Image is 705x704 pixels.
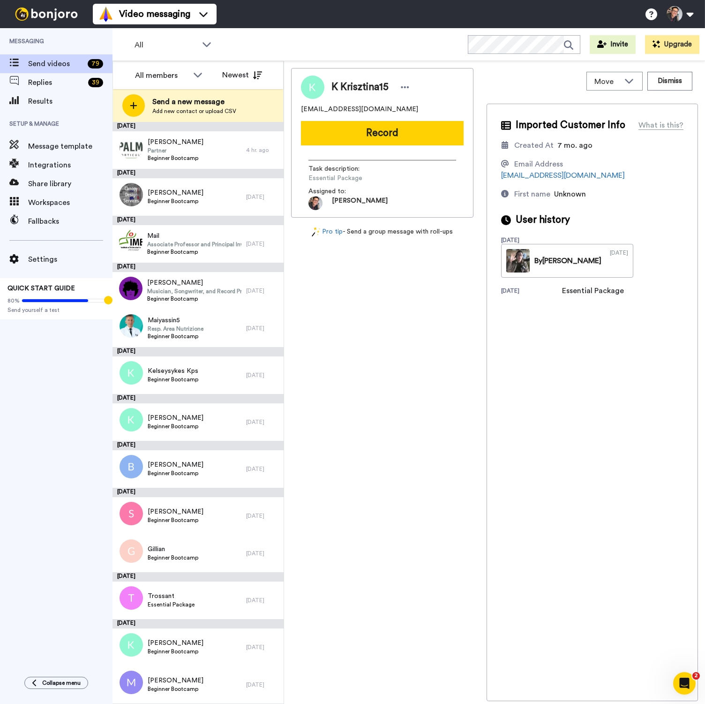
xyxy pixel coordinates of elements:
[148,147,203,154] span: Partner
[148,516,203,524] span: Beginner Bootcamp
[119,8,190,21] span: Video messaging
[120,586,143,610] img: t.png
[534,255,601,266] div: By [PERSON_NAME]
[148,685,203,693] span: Beginner Bootcamp
[42,679,81,687] span: Collapse menu
[135,70,188,81] div: All members
[246,550,279,557] div: [DATE]
[112,572,284,582] div: [DATE]
[28,216,112,227] span: Fallbacks
[246,325,279,332] div: [DATE]
[514,140,554,151] div: Created At
[120,361,143,385] img: k.png
[28,96,112,107] span: Results
[501,287,562,296] div: [DATE]
[246,287,279,295] div: [DATE]
[148,469,203,477] span: Beginner Bootcamp
[312,227,343,237] a: Pro tip
[152,96,236,107] span: Send a new message
[148,325,203,333] span: Resp. Area Nutrizione
[152,107,236,115] span: Add new contact or upload CSV
[148,423,203,430] span: Beginner Bootcamp
[557,142,592,149] span: 7 mo. ago
[148,366,198,376] span: Kelseysykes Kps
[332,196,388,210] span: [PERSON_NAME]
[112,488,284,497] div: [DATE]
[246,146,279,154] div: 4 hr. ago
[28,58,84,69] span: Send videos
[112,394,284,403] div: [DATE]
[148,188,203,197] span: [PERSON_NAME]
[98,7,113,22] img: vm-color.svg
[301,121,464,145] button: Record
[148,507,203,516] span: [PERSON_NAME]
[215,66,269,84] button: Newest
[312,227,320,237] img: magic-wand.svg
[148,648,203,655] span: Beginner Bootcamp
[516,118,625,132] span: Imported Customer Info
[120,502,143,525] img: s.png
[148,460,203,469] span: [PERSON_NAME]
[246,597,279,604] div: [DATE]
[112,169,284,178] div: [DATE]
[24,677,88,689] button: Collapse menu
[148,554,198,561] span: Beginner Bootcamp
[148,154,203,162] span: Beginner Bootcamp
[11,8,82,21] img: bj-logo-header-white.svg
[120,455,143,478] img: b.png
[7,285,75,292] span: QUICK START GUIDE
[308,174,397,183] span: Essential Package
[148,638,203,648] span: [PERSON_NAME]
[590,35,636,54] button: Invite
[308,187,374,196] span: Assigned to:
[120,314,143,338] img: 90ae4851-08e6-4ed6-a0dd-415e1d7c01cf.jpg
[112,263,284,272] div: [DATE]
[147,231,241,241] span: Mail
[148,197,203,205] span: Beginner Bootcamp
[28,159,112,171] span: Integrations
[112,122,284,131] div: [DATE]
[148,137,203,147] span: [PERSON_NAME]
[506,249,530,273] img: 79243ab2-8a13-414f-b39f-f7b6d359ed1b-thumb.jpg
[147,278,241,288] span: [PERSON_NAME]
[147,248,241,256] span: Beginner Bootcamp
[501,244,633,278] a: By[PERSON_NAME][DATE]
[246,418,279,426] div: [DATE]
[28,77,84,88] span: Replies
[7,297,20,304] span: 80%
[610,249,628,273] div: [DATE]
[301,76,324,99] img: Profile Image
[28,141,112,152] span: Message template
[673,672,696,695] iframe: Intercom live chat
[147,288,241,295] span: Musician, Songwriter, and Record Producer
[120,671,143,694] img: m.png
[148,376,198,383] span: Beginner Bootcamp
[88,78,103,87] div: 39
[148,413,203,423] span: [PERSON_NAME]
[246,643,279,651] div: [DATE]
[246,465,279,473] div: [DATE]
[331,80,389,94] span: K Krisztina15
[28,197,112,208] span: Workspaces
[638,120,683,131] div: What is this?
[28,254,112,265] span: Settings
[246,193,279,201] div: [DATE]
[112,619,284,628] div: [DATE]
[501,236,562,244] div: [DATE]
[112,216,284,225] div: [DATE]
[562,285,624,296] div: Essential Package
[516,213,570,227] span: User history
[135,39,197,51] span: All
[148,316,203,325] span: Maiyassin5
[147,295,241,303] span: Beginner Bootcamp
[554,190,586,198] span: Unknown
[246,681,279,689] div: [DATE]
[148,333,203,340] span: Beginner Bootcamp
[104,296,112,304] div: Tooltip anchor
[7,306,105,314] span: Send yourself a test
[120,136,143,159] img: 117f2d63-2ce1-48cb-9c90-987b5cd81e93.jpg
[514,159,563,170] div: Email Address
[148,601,195,608] span: Essential Package
[120,539,143,563] img: g.png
